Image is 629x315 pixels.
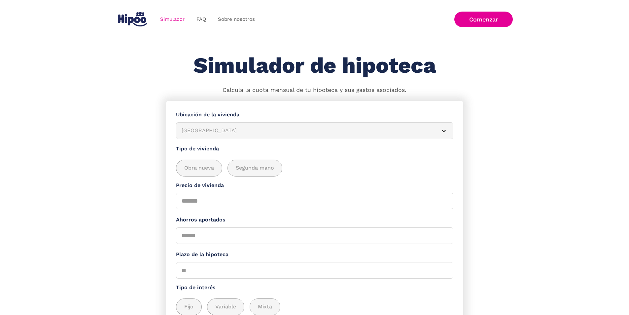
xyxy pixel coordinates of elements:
a: home [117,10,149,29]
a: Simulador [154,13,191,26]
label: Precio de vivienda [176,181,453,190]
span: Mixta [258,303,272,311]
div: add_description_here [176,160,453,177]
label: Ahorros aportados [176,216,453,224]
p: Calcula la cuota mensual de tu hipoteca y sus gastos asociados. [223,86,406,95]
label: Tipo de interés [176,284,453,292]
span: Variable [215,303,236,311]
div: [GEOGRAPHIC_DATA] [182,127,432,135]
a: FAQ [191,13,212,26]
span: Fijo [184,303,193,311]
span: Segunda mano [236,164,274,172]
label: Plazo de la hipoteca [176,251,453,259]
label: Tipo de vivienda [176,145,453,153]
a: Sobre nosotros [212,13,261,26]
h1: Simulador de hipoteca [193,54,436,78]
a: Comenzar [454,12,513,27]
label: Ubicación de la vivienda [176,111,453,119]
article: [GEOGRAPHIC_DATA] [176,122,453,139]
span: Obra nueva [184,164,214,172]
